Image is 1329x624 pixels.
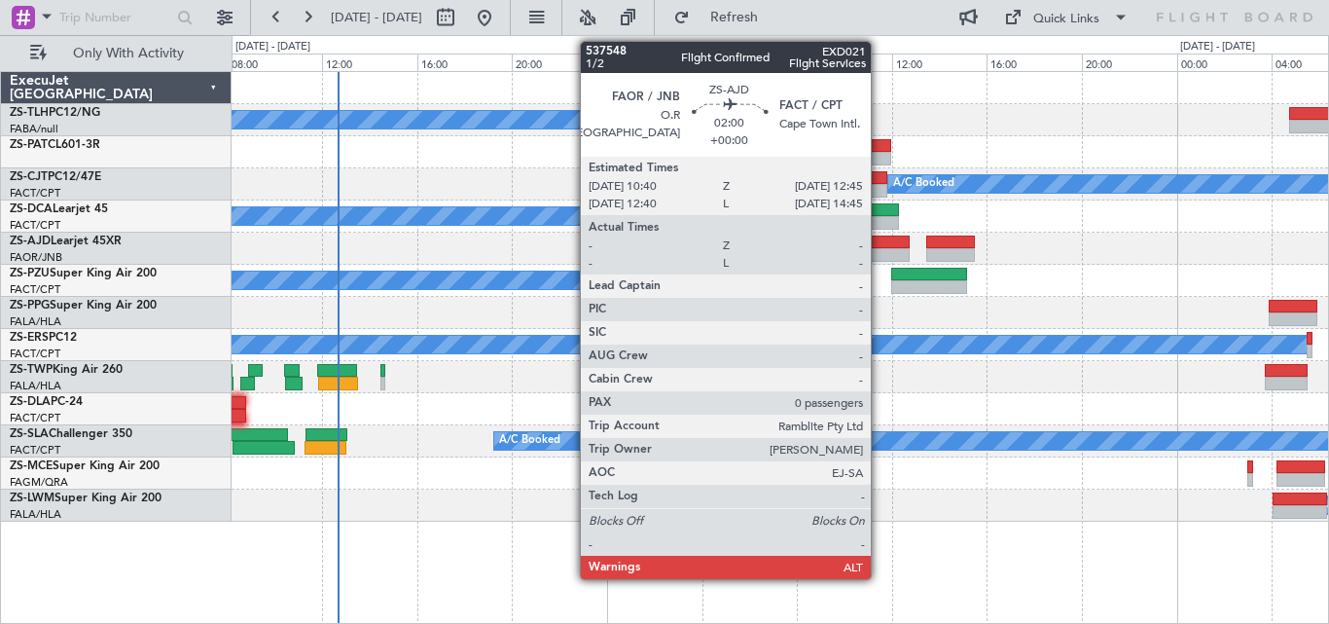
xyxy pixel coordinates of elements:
[59,3,171,32] input: Trip Number
[10,475,68,490] a: FAGM/QRA
[10,428,132,440] a: ZS-SLAChallenger 350
[10,171,48,183] span: ZS-CJT
[499,426,560,456] div: A/C Booked
[10,236,122,247] a: ZS-AJDLearjet 45XR
[797,54,892,71] div: 08:00
[893,169,954,199] div: A/C Booked
[10,218,60,233] a: FACT/CPT
[10,203,53,215] span: ZS-DCA
[994,2,1138,33] button: Quick Links
[10,300,157,312] a: ZS-PPGSuper King Air 200
[10,396,83,408] a: ZS-DLAPC-24
[10,460,53,472] span: ZS-MCE
[512,54,607,71] div: 20:00
[10,122,58,136] a: FABA/null
[10,364,53,376] span: ZS-TWP
[1033,10,1099,29] div: Quick Links
[1082,54,1177,71] div: 20:00
[694,11,775,24] span: Refresh
[10,443,60,458] a: FACT/CPT
[235,39,310,55] div: [DATE] - [DATE]
[10,203,108,215] a: ZS-DCALearjet 45
[664,2,781,33] button: Refresh
[10,139,48,151] span: ZS-PAT
[21,38,211,69] button: Only With Activity
[10,268,50,279] span: ZS-PZU
[702,54,798,71] div: 04:00
[607,54,702,71] div: 00:00
[10,379,61,393] a: FALA/HLA
[10,396,51,408] span: ZS-DLA
[10,507,61,522] a: FALA/HLA
[892,54,988,71] div: 12:00
[10,107,49,119] span: ZS-TLH
[10,493,54,504] span: ZS-LWM
[10,364,123,376] a: ZS-TWPKing Air 260
[10,460,160,472] a: ZS-MCESuper King Air 200
[10,139,100,151] a: ZS-PATCL601-3R
[10,428,49,440] span: ZS-SLA
[10,282,60,297] a: FACT/CPT
[10,411,60,425] a: FACT/CPT
[987,54,1082,71] div: 16:00
[10,314,61,329] a: FALA/HLA
[322,54,417,71] div: 12:00
[10,332,49,344] span: ZS-ERS
[10,250,62,265] a: FAOR/JNB
[10,347,60,361] a: FACT/CPT
[610,39,685,55] div: [DATE] - [DATE]
[10,171,101,183] a: ZS-CJTPC12/47E
[10,186,60,201] a: FACT/CPT
[228,54,323,71] div: 08:00
[10,332,77,344] a: ZS-ERSPC12
[10,236,51,247] span: ZS-AJD
[10,268,157,279] a: ZS-PZUSuper King Air 200
[331,9,422,26] span: [DATE] - [DATE]
[10,107,100,119] a: ZS-TLHPC12/NG
[10,493,162,504] a: ZS-LWMSuper King Air 200
[1180,39,1255,55] div: [DATE] - [DATE]
[1177,54,1273,71] div: 00:00
[10,300,50,312] span: ZS-PPG
[51,47,205,60] span: Only With Activity
[417,54,513,71] div: 16:00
